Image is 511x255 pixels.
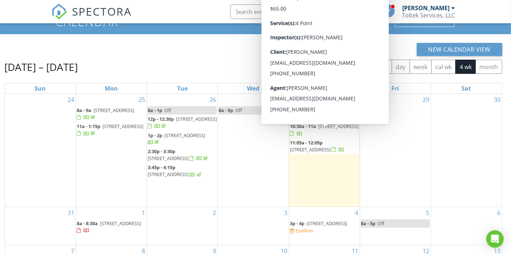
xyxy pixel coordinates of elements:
[219,107,233,113] span: 8a - 5p
[290,106,359,122] a: 9a - 9:30a [STREET_ADDRESS]
[218,207,289,245] td: Go to September 3, 2025
[147,94,218,207] td: Go to August 26, 2025
[361,220,375,227] span: 8a - 5p
[148,132,205,146] a: 1p - 2p [STREET_ADDRESS]
[176,83,189,93] a: Tuesday
[103,83,119,93] a: Monday
[148,148,209,162] a: 2:30p - 3:30p [STREET_ADDRESS]
[378,220,384,227] span: Off
[51,4,67,20] img: The Best Home Inspection Software - Spectora
[360,207,431,245] td: Go to September 5, 2025
[296,228,314,234] div: Confirm
[77,220,141,234] a: 8a - 8:30a [STREET_ADDRESS]
[164,132,205,139] span: [STREET_ADDRESS]
[289,94,360,207] td: Go to August 28, 2025
[235,107,242,113] span: Off
[290,107,354,120] a: 9a - 9:30a [STREET_ADDRESS]
[460,83,473,93] a: Saturday
[77,220,98,227] span: 8a - 8:30a
[100,220,141,227] span: [STREET_ADDRESS]
[289,207,360,245] td: Go to September 4, 2025
[290,227,314,234] a: Confirm
[421,94,431,105] a: Go to August 29, 2025
[76,207,147,245] td: Go to September 1, 2025
[431,94,502,207] td: Go to August 30, 2025
[148,107,162,113] span: 8a - 1p
[208,94,217,105] a: Go to August 26, 2025
[77,123,143,136] a: 11a - 1:15p [STREET_ADDRESS]
[148,155,188,162] span: [STREET_ADDRESS]
[76,94,147,207] td: Go to August 25, 2025
[283,207,289,219] a: Go to September 3, 2025
[318,123,359,130] span: [STREET_ADDRESS]
[148,171,188,178] span: [STREET_ADDRESS]
[431,207,502,245] td: Go to September 6, 2025
[402,12,455,19] div: Toltek Services, LLC
[77,219,146,235] a: 8a - 8:30a [STREET_ADDRESS]
[72,4,132,19] span: SPECTORA
[148,163,217,179] a: 3:45p - 4:15p [STREET_ADDRESS]
[424,207,431,219] a: Go to September 5, 2025
[148,116,174,122] span: 12p - 12:30p
[148,115,217,131] a: 12p - 12:30p [STREET_ADDRESS]
[5,207,76,245] td: Go to August 31, 2025
[290,123,316,130] span: 10:30a - 11a
[455,60,476,74] button: 4 wk
[290,139,323,146] span: 11:05a - 12:05p
[492,94,502,105] a: Go to August 30, 2025
[77,107,91,113] span: 8a - 9a
[245,83,261,93] a: Wednesday
[77,106,146,122] a: 8a - 9a [STREET_ADDRESS]
[307,220,347,227] span: [STREET_ADDRESS]
[417,43,503,56] button: New Calendar View
[360,94,431,207] td: Go to August 29, 2025
[140,207,147,219] a: Go to September 1, 2025
[66,94,76,105] a: Go to August 24, 2025
[148,148,175,155] span: 2:30p - 3:30p
[148,132,162,139] span: 1p - 2p
[403,4,450,12] div: [PERSON_NAME]
[290,220,347,227] a: 3p - 4p [STREET_ADDRESS]
[230,4,376,19] input: Search everything...
[290,139,359,154] a: 11:05a - 12:05p [STREET_ADDRESS]
[290,123,359,136] a: 10:30a - 11a [STREET_ADDRESS]
[56,15,455,28] h1: Calendar
[338,60,355,75] button: Previous
[148,147,217,163] a: 2:30p - 3:30p [STREET_ADDRESS]
[290,139,344,153] a: 11:05a - 12:05p [STREET_ADDRESS]
[103,123,143,130] span: [STREET_ADDRESS]
[218,94,289,207] td: Go to August 27, 2025
[77,122,146,138] a: 11a - 1:15p [STREET_ADDRESS]
[176,116,217,122] span: [STREET_ADDRESS]
[211,207,217,219] a: Go to September 2, 2025
[290,220,304,227] span: 3p - 4p
[431,60,456,74] button: cal wk
[410,60,432,74] button: week
[486,230,504,248] div: Open Intercom Messenger
[279,94,289,105] a: Go to August 27, 2025
[394,16,455,28] a: Calendar Settings
[66,207,76,219] a: Go to August 31, 2025
[290,122,359,138] a: 10:30a - 11a [STREET_ADDRESS]
[33,83,47,93] a: Sunday
[148,116,217,129] a: 12p - 12:30p [STREET_ADDRESS]
[4,60,78,74] h2: [DATE] – [DATE]
[93,107,134,113] span: [STREET_ADDRESS]
[290,146,331,153] span: [STREET_ADDRESS]
[390,83,401,93] a: Friday
[350,94,360,105] a: Go to August 28, 2025
[376,60,392,74] button: list
[148,164,175,171] span: 3:45p - 4:15p
[395,17,455,27] div: Calendar Settings
[475,60,502,74] button: month
[5,94,76,207] td: Go to August 24, 2025
[307,60,334,74] button: [DATE]
[392,60,410,74] button: day
[137,94,147,105] a: Go to August 25, 2025
[290,219,359,235] a: 3p - 4p [STREET_ADDRESS] Confirm
[77,123,100,130] span: 11a - 1:15p
[148,131,217,147] a: 1p - 2p [STREET_ADDRESS]
[313,107,354,113] span: [STREET_ADDRESS]
[354,207,360,219] a: Go to September 4, 2025
[148,164,202,178] a: 3:45p - 4:15p [STREET_ADDRESS]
